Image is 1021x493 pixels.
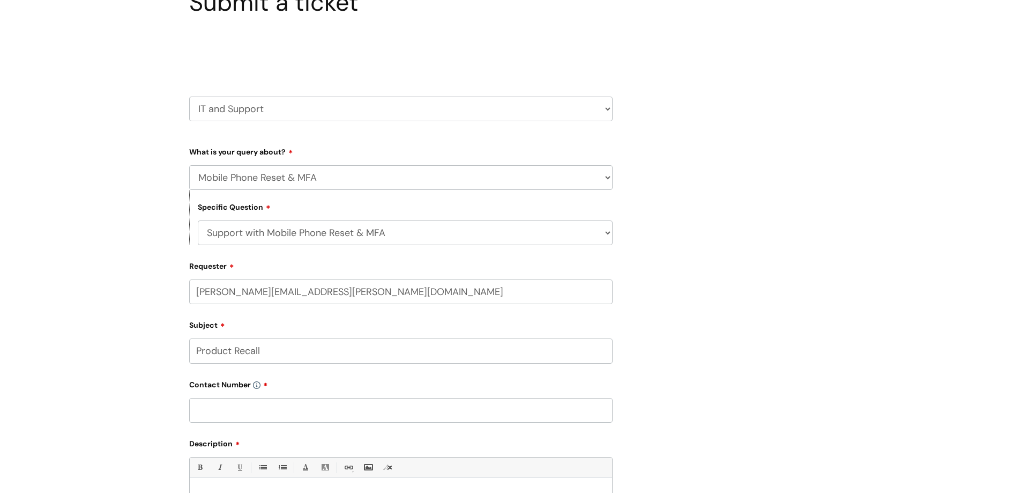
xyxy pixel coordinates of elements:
[189,144,613,157] label: What is your query about?
[233,461,246,474] a: Underline(Ctrl-U)
[318,461,332,474] a: Back Color
[193,461,206,474] a: Bold (Ctrl-B)
[256,461,269,474] a: • Unordered List (Ctrl-Shift-7)
[189,317,613,330] label: Subject
[361,461,375,474] a: Insert Image...
[189,258,613,271] label: Requester
[275,461,289,474] a: 1. Ordered List (Ctrl-Shift-8)
[189,377,613,389] label: Contact Number
[189,436,613,448] label: Description
[253,381,260,389] img: info-icon.svg
[189,42,613,62] h2: Select issue type
[381,461,394,474] a: Remove formatting (Ctrl-\)
[341,461,355,474] a: Link
[299,461,312,474] a: Font Color
[189,279,613,304] input: Email
[198,201,271,212] label: Specific Question
[213,461,226,474] a: Italic (Ctrl-I)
